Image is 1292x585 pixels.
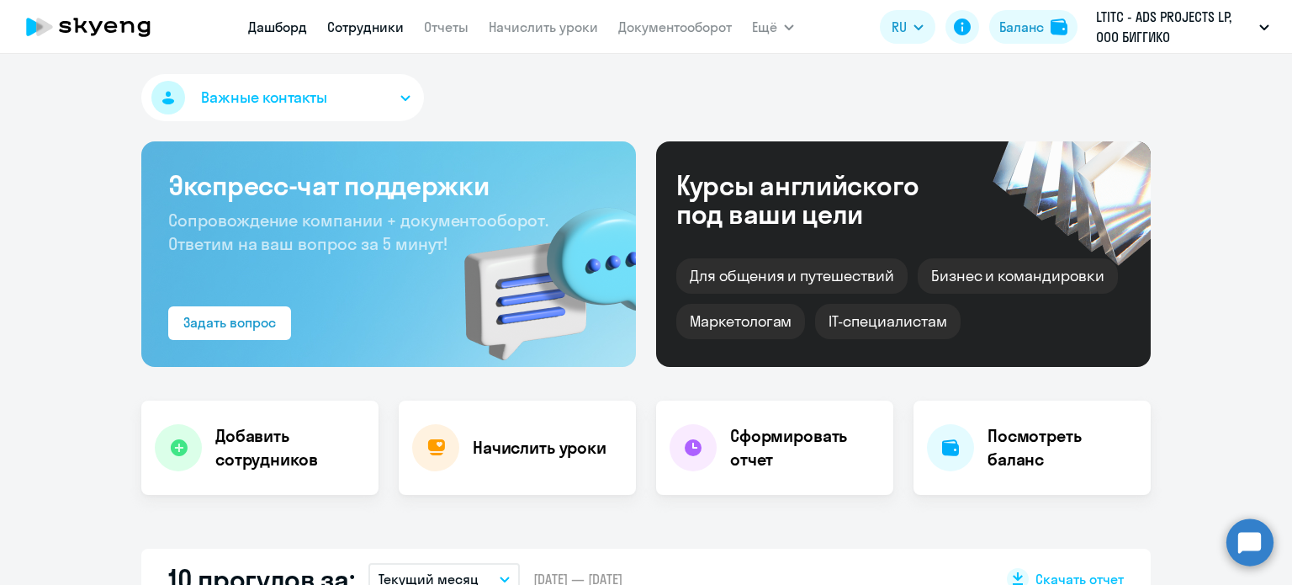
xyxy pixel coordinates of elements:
[1096,7,1252,47] p: LTITC - ADS PROJECTS LP, ООО БИГГИКО
[424,19,469,35] a: Отчеты
[141,74,424,121] button: Важные контакты
[168,168,609,202] h3: Экспресс-чат поддержки
[730,424,880,471] h4: Сформировать отчет
[168,306,291,340] button: Задать вопрос
[892,17,907,37] span: RU
[989,10,1078,44] button: Балансbalance
[918,258,1118,294] div: Бизнес и командировки
[676,171,964,228] div: Курсы английского под ваши цели
[1051,19,1067,35] img: balance
[815,304,960,339] div: IT-специалистам
[676,304,805,339] div: Маркетологам
[473,436,606,460] h4: Начислить уроки
[201,87,327,109] span: Важные контакты
[676,258,908,294] div: Для общения и путешествий
[1088,7,1278,47] button: LTITC - ADS PROJECTS LP, ООО БИГГИКО
[440,178,636,367] img: bg-img
[988,424,1137,471] h4: Посмотреть баланс
[168,210,548,254] span: Сопровождение компании + документооборот. Ответим на ваш вопрос за 5 минут!
[489,19,598,35] a: Начислить уроки
[183,312,276,332] div: Задать вопрос
[752,17,777,37] span: Ещё
[618,19,732,35] a: Документооборот
[999,17,1044,37] div: Баланс
[752,10,794,44] button: Ещё
[880,10,935,44] button: RU
[248,19,307,35] a: Дашборд
[327,19,404,35] a: Сотрудники
[215,424,365,471] h4: Добавить сотрудников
